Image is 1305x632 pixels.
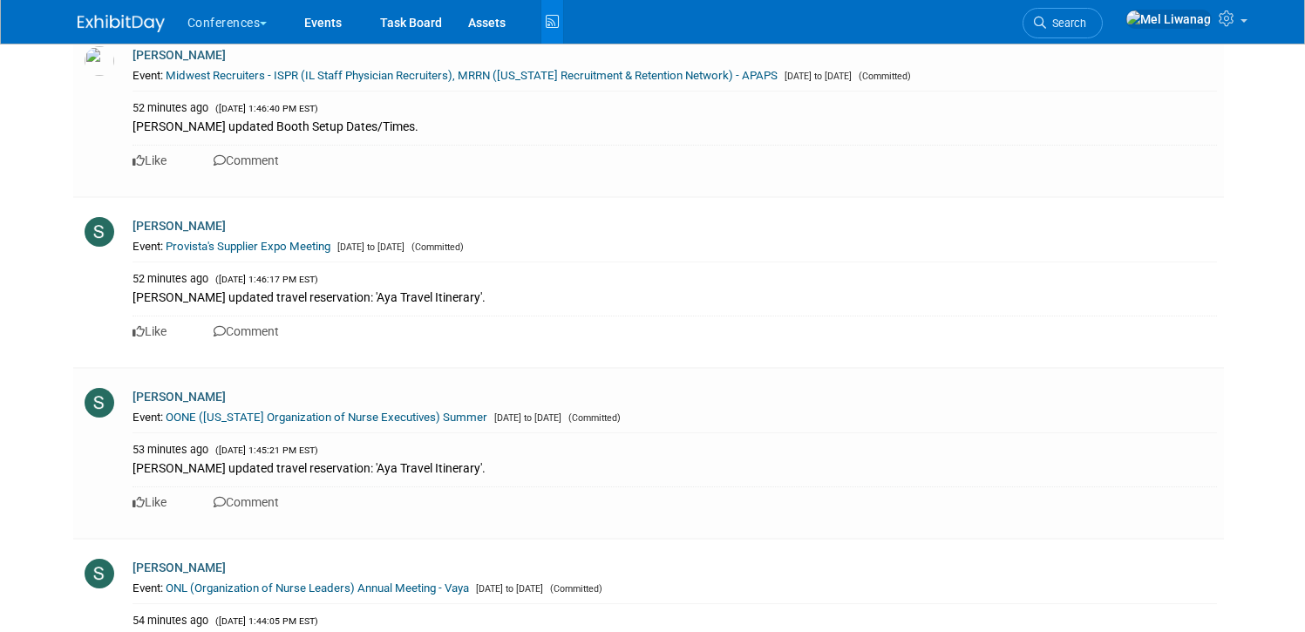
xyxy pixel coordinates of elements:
[133,581,163,595] span: Event:
[214,153,279,167] a: Comment
[133,240,163,253] span: Event:
[1046,17,1086,30] span: Search
[85,388,114,418] img: S.jpg
[211,274,318,285] span: ([DATE] 1:46:17 PM EST)
[133,287,1217,306] div: [PERSON_NAME] updated travel reservation: 'Aya Travel Itinerary'.
[211,103,318,114] span: ([DATE] 1:46:40 PM EST)
[780,71,852,82] span: [DATE] to [DATE]
[133,443,208,456] span: 53 minutes ago
[211,615,318,627] span: ([DATE] 1:44:05 PM EST)
[85,217,114,247] img: S.jpg
[166,411,487,424] a: OONE ([US_STATE] Organization of Nurse Executives) Summer
[166,240,330,253] a: Provista's Supplier Expo Meeting
[133,458,1217,477] div: [PERSON_NAME] updated travel reservation: 'Aya Travel Itinerary'.
[133,153,167,167] a: Like
[1125,10,1212,29] img: Mel Liwanag
[166,69,778,82] a: Midwest Recruiters - ISPR (IL Staff Physician Recruiters), MRRN ([US_STATE] Recruitment & Retenti...
[407,241,464,253] span: (Committed)
[490,412,561,424] span: [DATE] to [DATE]
[133,219,226,233] a: [PERSON_NAME]
[133,411,163,424] span: Event:
[133,561,226,574] a: [PERSON_NAME]
[564,412,621,424] span: (Committed)
[214,324,279,338] a: Comment
[1023,8,1103,38] a: Search
[133,324,167,338] a: Like
[472,583,543,595] span: [DATE] to [DATE]
[133,48,226,62] a: [PERSON_NAME]
[78,15,165,32] img: ExhibitDay
[854,71,911,82] span: (Committed)
[211,445,318,456] span: ([DATE] 1:45:21 PM EST)
[133,390,226,404] a: [PERSON_NAME]
[133,272,208,285] span: 52 minutes ago
[133,101,208,114] span: 52 minutes ago
[333,241,404,253] span: [DATE] to [DATE]
[85,559,114,588] img: S.jpg
[166,581,469,595] a: ONL (Organization of Nurse Leaders) Annual Meeting - Vaya
[133,614,208,627] span: 54 minutes ago
[546,583,602,595] span: (Committed)
[214,495,279,509] a: Comment
[133,69,163,82] span: Event:
[133,116,1217,135] div: [PERSON_NAME] updated Booth Setup Dates/Times.
[133,495,167,509] a: Like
